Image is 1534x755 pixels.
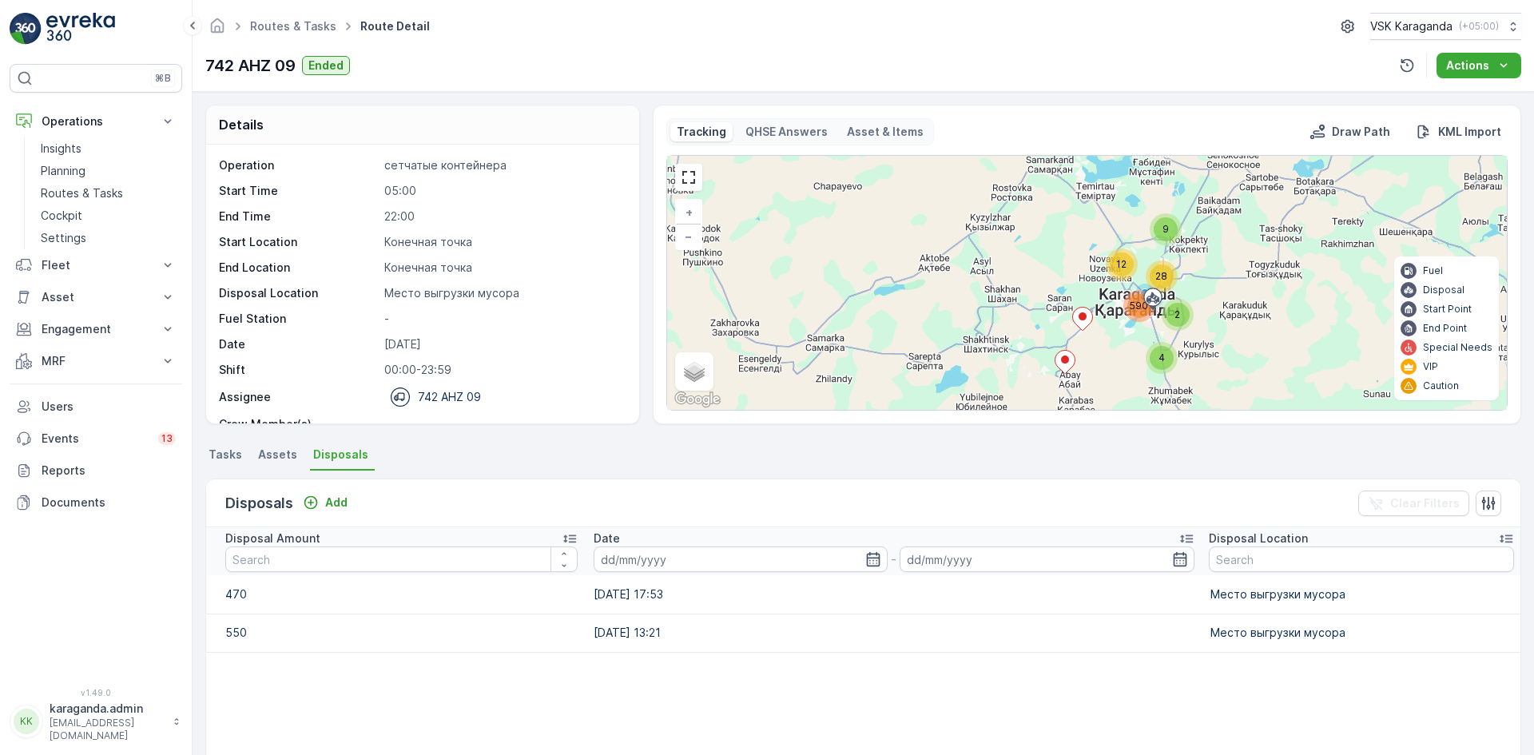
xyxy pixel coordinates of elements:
[219,362,378,378] p: Shift
[10,391,182,423] a: Users
[1123,290,1155,322] div: 590
[205,54,296,77] p: 742 AHZ 09
[1146,342,1178,374] div: 4
[42,399,176,415] p: Users
[671,389,724,410] img: Google
[219,234,378,250] p: Start Location
[46,13,115,45] img: logo_light-DOdMpM7g.png
[1358,491,1469,516] button: Clear Filters
[302,56,350,75] button: Ended
[384,157,622,173] p: сетчатыe контейнера
[900,546,1194,572] input: dd/mm/yyyy
[357,18,433,34] span: Route Detail
[1155,270,1167,282] span: 28
[41,185,123,201] p: Routes & Tasks
[1390,495,1460,511] p: Clear Filters
[250,19,336,33] a: Routes & Tasks
[41,141,81,157] p: Insights
[1158,352,1165,364] span: 4
[10,281,182,313] button: Asset
[1162,299,1194,331] div: 2
[384,336,622,352] p: [DATE]
[34,137,182,160] a: Insights
[1423,379,1459,392] p: Caution
[384,260,622,276] p: Конечная точка
[1209,530,1308,546] p: Disposal Location
[685,229,693,243] span: −
[225,530,320,546] p: Disposal Amount
[161,432,173,445] p: 13
[325,495,348,511] p: Add
[219,115,264,134] p: Details
[10,313,182,345] button: Engagement
[1303,122,1397,141] button: Draw Path
[219,311,378,327] p: Fuel Station
[225,492,293,515] p: Disposals
[384,285,622,301] p: Место выгрузки мусора
[219,285,378,301] p: Disposal Location
[209,23,226,37] a: Homepage
[41,208,82,224] p: Cockpit
[384,234,622,250] p: Конечная точка
[1116,258,1127,270] span: 12
[677,225,701,248] a: Zoom Out
[1423,360,1438,373] p: VIP
[1423,303,1472,316] p: Start Point
[1370,13,1521,40] button: VSK Karaganda(+05:00)
[1209,546,1514,572] input: Search
[219,416,378,432] p: Crew Member(s)
[677,165,701,189] a: View Fullscreen
[1438,124,1501,140] p: KML Import
[1106,248,1138,280] div: 12
[1423,284,1464,296] p: Disposal
[677,124,726,140] p: Tracking
[671,389,724,410] a: Open this area in Google Maps (opens a new window)
[1202,614,1520,652] td: Место выгрузки мусора
[745,124,828,140] p: QHSE Answers
[42,431,149,447] p: Events
[847,124,924,140] p: Asset & Items
[1423,322,1467,335] p: End Point
[1446,58,1489,74] p: Actions
[1370,18,1453,34] p: VSK Karaganda
[586,614,1203,652] td: [DATE] 13:21
[594,530,620,546] p: Date
[10,249,182,281] button: Fleet
[219,336,378,352] p: Date
[308,58,344,74] p: Ended
[384,362,622,378] p: 00:00-23:59
[225,625,578,641] p: 550
[1459,20,1499,33] p: ( +05:00 )
[10,105,182,137] button: Operations
[384,209,622,225] p: 22:00
[219,389,271,405] p: Assignee
[42,257,150,273] p: Fleet
[14,709,39,734] div: KK
[42,463,176,479] p: Reports
[418,389,481,405] p: 742 AHZ 09
[1437,53,1521,78] button: Actions
[384,311,622,327] p: -
[219,260,378,276] p: End Location
[34,227,182,249] a: Settings
[1423,341,1492,354] p: Special Needs
[10,688,182,697] span: v 1.49.0
[42,495,176,511] p: Documents
[586,575,1203,614] td: [DATE] 17:53
[594,546,888,572] input: dd/mm/yyyy
[155,72,171,85] p: ⌘B
[50,717,165,742] p: [EMAIL_ADDRESS][DOMAIN_NAME]
[891,550,896,569] p: -
[384,416,622,432] p: -
[1146,260,1178,292] div: 28
[10,423,182,455] a: Events13
[686,205,693,219] span: +
[10,701,182,742] button: KKkaraganda.admin[EMAIL_ADDRESS][DOMAIN_NAME]
[42,289,150,305] p: Asset
[1174,308,1180,320] span: 2
[219,157,378,173] p: Operation
[10,345,182,377] button: MRF
[225,546,578,572] input: Search
[258,447,297,463] span: Assets
[41,163,85,179] p: Planning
